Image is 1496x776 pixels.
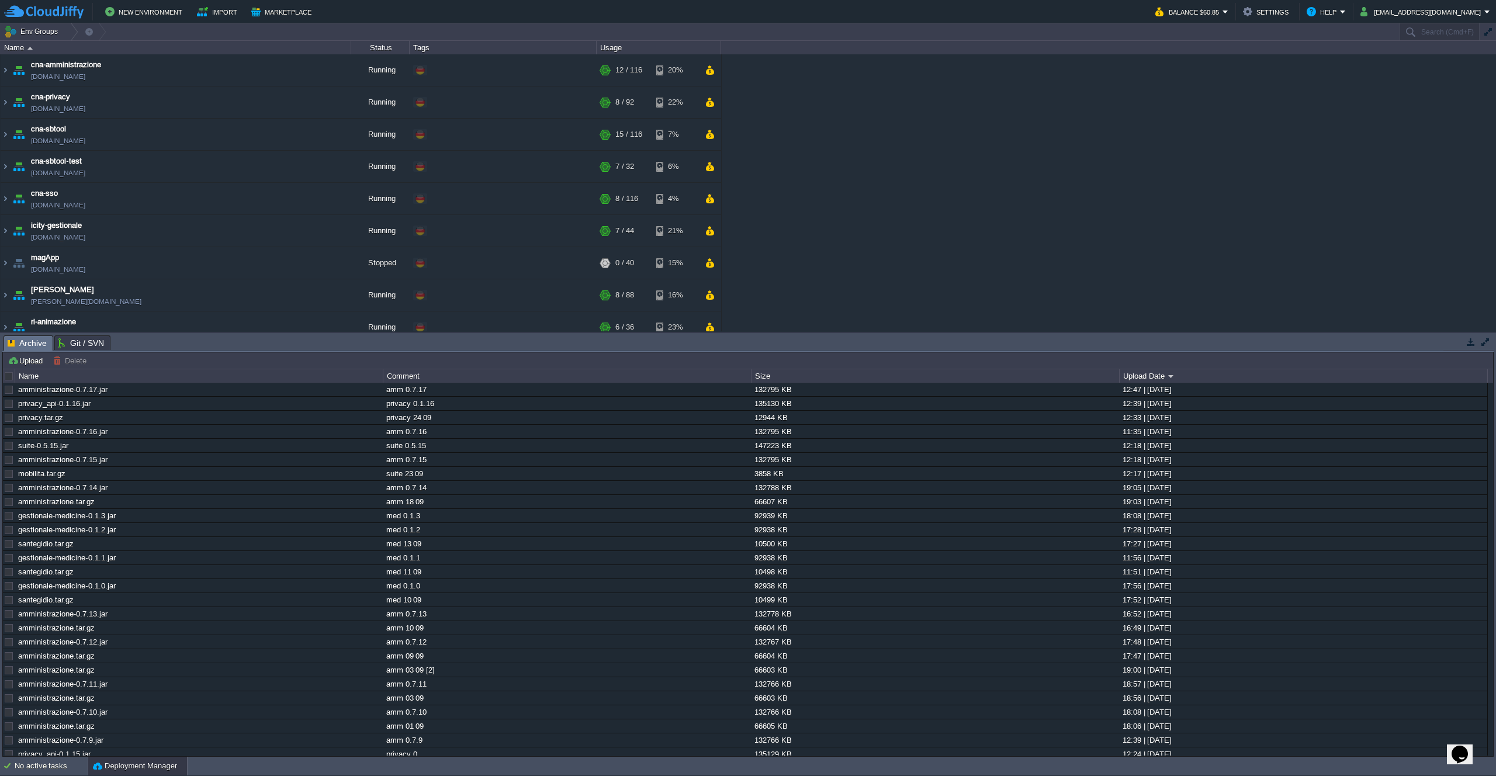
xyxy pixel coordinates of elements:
[351,151,410,182] div: Running
[4,23,62,40] button: Env Groups
[31,155,82,167] span: cna-sbtool-test
[18,399,91,408] a: privacy_api-0.1.16.jar
[31,220,82,231] a: icity-gestionale
[656,119,694,150] div: 7%
[752,383,1118,396] div: 132795 KB
[18,525,116,534] a: gestionale-medicine-0.1.2.jar
[31,264,85,275] a: [DOMAIN_NAME]
[615,311,634,343] div: 6 / 36
[351,215,410,247] div: Running
[1360,5,1484,19] button: [EMAIL_ADDRESS][DOMAIN_NAME]
[752,677,1118,691] div: 132766 KB
[1120,425,1487,438] div: 11:35 | [DATE]
[752,565,1118,578] div: 10498 KB
[615,151,634,182] div: 7 / 32
[31,59,101,71] a: cna-amministrazione
[351,247,410,279] div: Stopped
[752,733,1118,747] div: 132766 KB
[1120,621,1487,635] div: 16:49 | [DATE]
[752,691,1118,705] div: 66603 KB
[1120,439,1487,452] div: 12:18 | [DATE]
[752,369,1119,383] div: Size
[93,760,177,772] button: Deployment Manager
[1120,509,1487,522] div: 18:08 | [DATE]
[18,511,116,520] a: gestionale-medicine-0.1.3.jar
[31,123,66,135] span: cna-sbtool
[383,663,750,677] div: amm 03 09 [2]
[597,41,721,54] div: Usage
[16,369,383,383] div: Name
[656,151,694,182] div: 6%
[1307,5,1340,19] button: Help
[1,311,10,343] img: AMDAwAAAACH5BAEAAAAALAAAAAABAAEAAAICRAEAOw==
[1120,411,1487,424] div: 12:33 | [DATE]
[11,119,27,150] img: AMDAwAAAACH5BAEAAAAALAAAAAABAAEAAAICRAEAOw==
[615,279,634,311] div: 8 / 88
[11,183,27,214] img: AMDAwAAAACH5BAEAAAAALAAAAAABAAEAAAICRAEAOw==
[1,183,10,214] img: AMDAwAAAACH5BAEAAAAALAAAAAABAAEAAAICRAEAOw==
[31,199,85,211] a: [DOMAIN_NAME]
[656,183,694,214] div: 4%
[11,54,27,86] img: AMDAwAAAACH5BAEAAAAALAAAAAABAAEAAAICRAEAOw==
[383,677,750,691] div: amm 0.7.11
[31,167,85,179] a: [DOMAIN_NAME]
[383,621,750,635] div: amm 10 09
[1120,691,1487,705] div: 18:56 | [DATE]
[1120,649,1487,663] div: 17:47 | [DATE]
[351,86,410,118] div: Running
[18,638,108,646] a: amministrazione-0.7.12.jar
[31,284,94,296] a: [PERSON_NAME]
[1,151,10,182] img: AMDAwAAAACH5BAEAAAAALAAAAAABAAEAAAICRAEAOw==
[18,581,116,590] a: gestionale-medicine-0.1.0.jar
[383,649,750,663] div: amm 09 09
[351,279,410,311] div: Running
[656,247,694,279] div: 15%
[752,649,1118,663] div: 66604 KB
[1120,579,1487,593] div: 17:56 | [DATE]
[383,509,750,522] div: med 0.1.3
[383,635,750,649] div: amm 0.7.12
[351,54,410,86] div: Running
[18,666,95,674] a: amministrazione.tar.gz
[58,336,104,350] span: Git / SVN
[383,719,750,733] div: amm 01 09
[1120,383,1487,396] div: 12:47 | [DATE]
[18,539,74,548] a: santegidio.tar.gz
[18,623,95,632] a: amministrazione.tar.gz
[11,215,27,247] img: AMDAwAAAACH5BAEAAAAALAAAAAABAAEAAAICRAEAOw==
[1120,369,1487,383] div: Upload Date
[615,119,642,150] div: 15 / 116
[1120,593,1487,607] div: 17:52 | [DATE]
[383,705,750,719] div: amm 0.7.10
[384,369,751,383] div: Comment
[383,523,750,536] div: med 0.1.2
[656,279,694,311] div: 16%
[18,441,68,450] a: suite-0.5.15.jar
[752,509,1118,522] div: 92939 KB
[11,311,27,343] img: AMDAwAAAACH5BAEAAAAALAAAAAABAAEAAAICRAEAOw==
[31,188,58,199] span: cna-sso
[1120,453,1487,466] div: 12:18 | [DATE]
[105,5,186,19] button: New Environment
[1120,495,1487,508] div: 19:03 | [DATE]
[31,316,76,328] a: ri-animazione
[1,41,351,54] div: Name
[1120,551,1487,564] div: 11:56 | [DATE]
[383,747,750,761] div: privacy 0
[11,86,27,118] img: AMDAwAAAACH5BAEAAAAALAAAAAABAAEAAAICRAEAOw==
[752,481,1118,494] div: 132788 KB
[383,733,750,747] div: amm 0.7.9
[1,279,10,311] img: AMDAwAAAACH5BAEAAAAALAAAAAABAAEAAAICRAEAOw==
[31,71,85,82] a: [DOMAIN_NAME]
[11,247,27,279] img: AMDAwAAAACH5BAEAAAAALAAAAAABAAEAAAICRAEAOw==
[383,425,750,438] div: amm 0.7.16
[31,91,70,103] span: cna-privacy
[31,328,85,340] a: [DOMAIN_NAME]
[18,455,108,464] a: amministrazione-0.7.15.jar
[1120,747,1487,761] div: 12:24 | [DATE]
[1120,635,1487,649] div: 17:48 | [DATE]
[383,397,750,410] div: privacy 0.1.16
[1,215,10,247] img: AMDAwAAAACH5BAEAAAAALAAAAAABAAEAAAICRAEAOw==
